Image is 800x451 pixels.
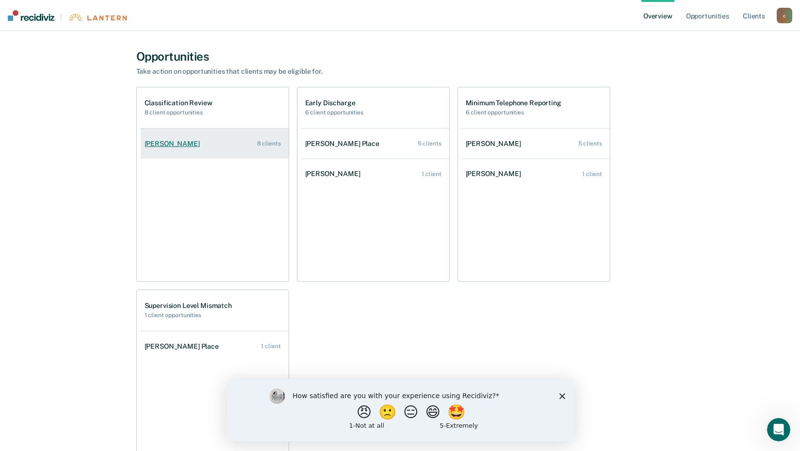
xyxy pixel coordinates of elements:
[141,333,289,360] a: [PERSON_NAME] Place 1 client
[466,170,525,178] div: [PERSON_NAME]
[305,140,383,148] div: [PERSON_NAME] Place
[767,418,790,441] iframe: Intercom live chat
[145,140,204,148] div: [PERSON_NAME]
[305,170,364,178] div: [PERSON_NAME]
[422,171,441,177] div: 1 client
[227,379,574,441] iframe: Survey by Kim from Recidiviz
[145,312,232,319] h2: 1 client opportunities
[466,140,525,148] div: [PERSON_NAME]
[305,109,363,116] h2: 6 client opportunities
[136,49,664,64] div: Opportunities
[466,109,561,116] h2: 6 client opportunities
[145,109,212,116] h2: 8 client opportunities
[418,140,441,147] div: 5 clients
[261,343,280,350] div: 1 client
[257,140,281,147] div: 8 clients
[8,10,127,21] a: |
[141,130,289,158] a: [PERSON_NAME] 8 clients
[301,130,449,158] a: [PERSON_NAME] Place 5 clients
[305,99,363,107] h1: Early Discharge
[462,160,610,188] a: [PERSON_NAME] 1 client
[68,14,127,21] img: Lantern
[466,99,561,107] h1: Minimum Telephone Reporting
[8,10,54,21] img: Recidiviz
[301,160,449,188] a: [PERSON_NAME] 1 client
[54,13,68,21] span: |
[136,67,476,76] div: Take action on opportunities that clients may be eligible for.
[145,302,232,310] h1: Supervision Level Mismatch
[578,140,602,147] div: 5 clients
[777,8,792,23] button: c
[145,99,212,107] h1: Classification Review
[145,342,223,351] div: [PERSON_NAME] Place
[462,130,610,158] a: [PERSON_NAME] 5 clients
[582,171,602,177] div: 1 client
